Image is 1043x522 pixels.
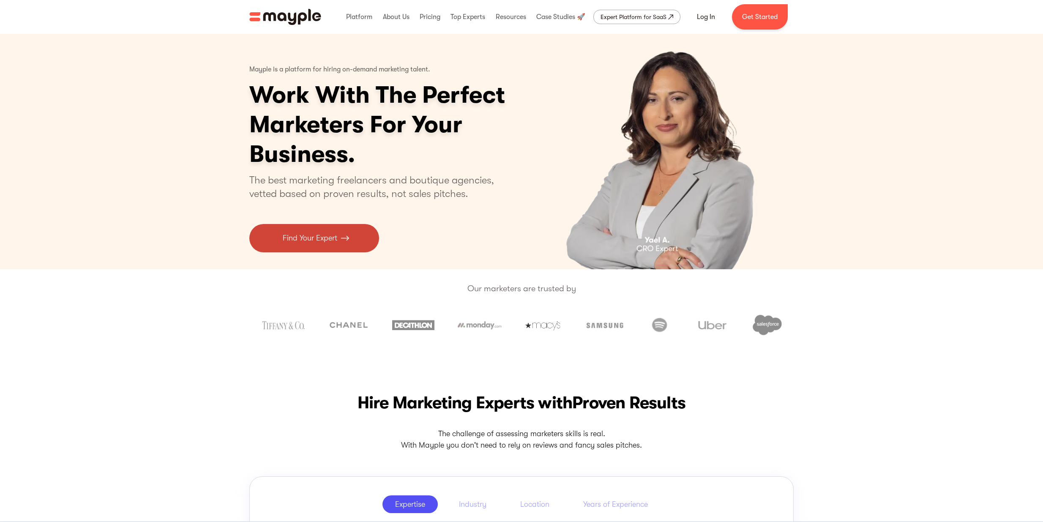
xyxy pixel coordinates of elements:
[494,3,528,30] div: Resources
[344,3,374,30] div: Platform
[601,12,666,22] div: Expert Platform for SaaS
[530,34,794,269] div: 3 of 4
[249,9,321,25] a: home
[249,9,321,25] img: Mayple logo
[459,499,486,509] div: Industry
[520,499,549,509] div: Location
[418,3,442,30] div: Pricing
[249,428,794,451] p: The challenge of assessing marketers skills is real. With Mayple you don't need to rely on review...
[395,499,425,509] div: Expertise
[249,80,571,169] h1: Work With The Perfect Marketers For Your Business.
[687,7,725,27] a: Log In
[583,499,648,509] div: Years of Experience
[530,34,794,269] div: carousel
[249,173,504,200] p: The best marketing freelancers and boutique agencies, vetted based on proven results, not sales p...
[448,3,487,30] div: Top Experts
[249,59,430,80] p: Mayple is a platform for hiring on-demand marketing talent.
[732,4,788,30] a: Get Started
[891,424,1043,522] iframe: Chat Widget
[249,391,794,415] h2: Hire Marketing Experts with
[283,232,337,244] p: Find Your Expert
[381,3,412,30] div: About Us
[572,393,685,413] span: Proven Results
[249,224,379,252] a: Find Your Expert
[593,10,680,24] a: Expert Platform for SaaS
